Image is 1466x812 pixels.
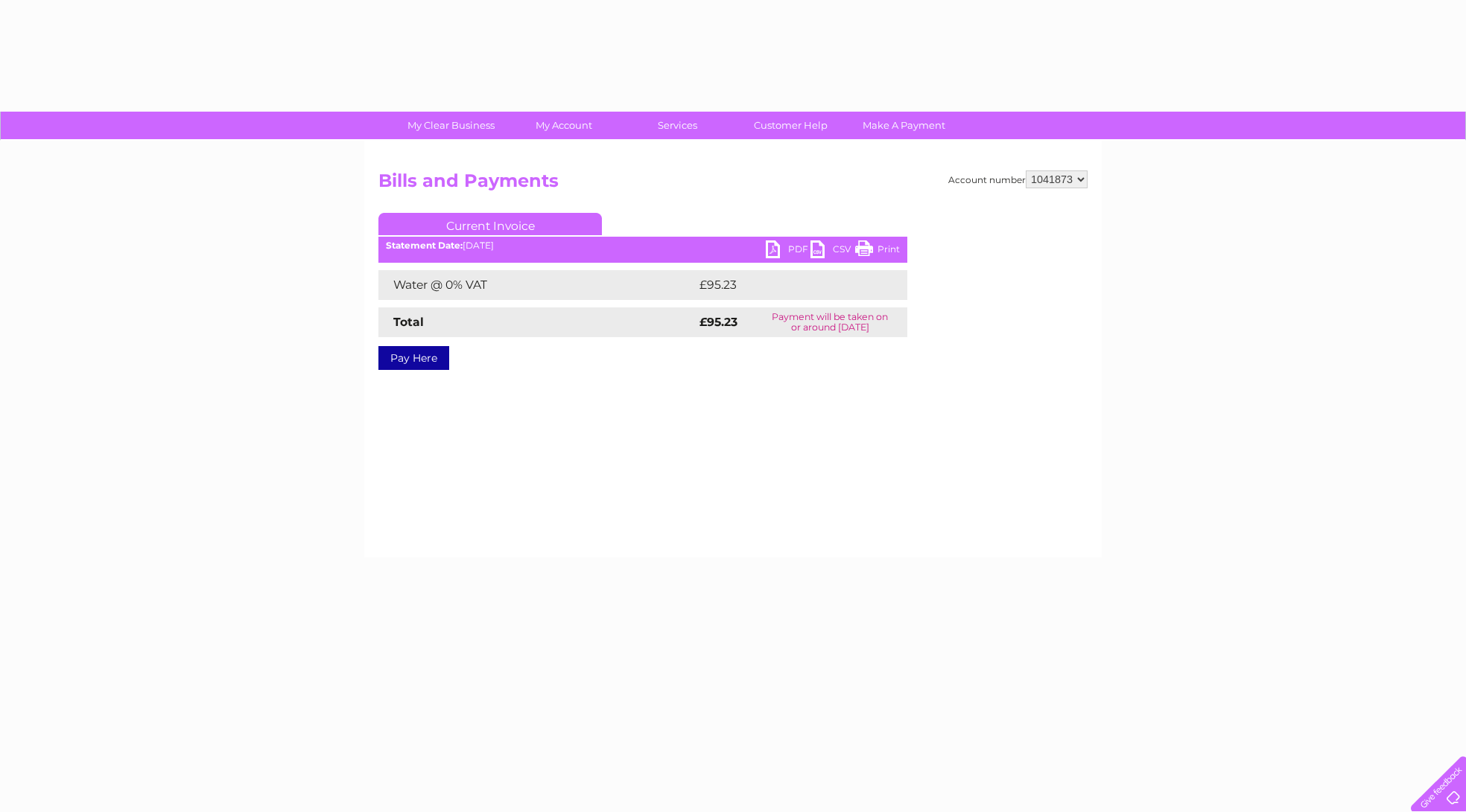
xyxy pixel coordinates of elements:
[390,112,513,139] a: My Clear Business
[948,170,1088,188] div: Account number
[843,112,965,139] a: Make A Payment
[378,213,602,235] a: Current Invoice
[378,170,1088,199] h2: Bills and Payments
[699,315,737,329] strong: £95.23
[378,270,696,300] td: Water @ 0% VAT
[766,240,810,262] a: PDF
[752,307,907,337] td: Payment will be taken on or around [DATE]
[696,270,877,300] td: £95.23
[810,240,855,262] a: CSV
[393,315,424,329] strong: Total
[616,112,739,139] a: Services
[378,346,449,370] a: Pay Here
[729,112,852,139] a: Customer Help
[378,240,907,251] div: [DATE]
[386,240,463,251] b: Statement Date:
[503,112,626,139] a: My Account
[855,240,900,262] a: Print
